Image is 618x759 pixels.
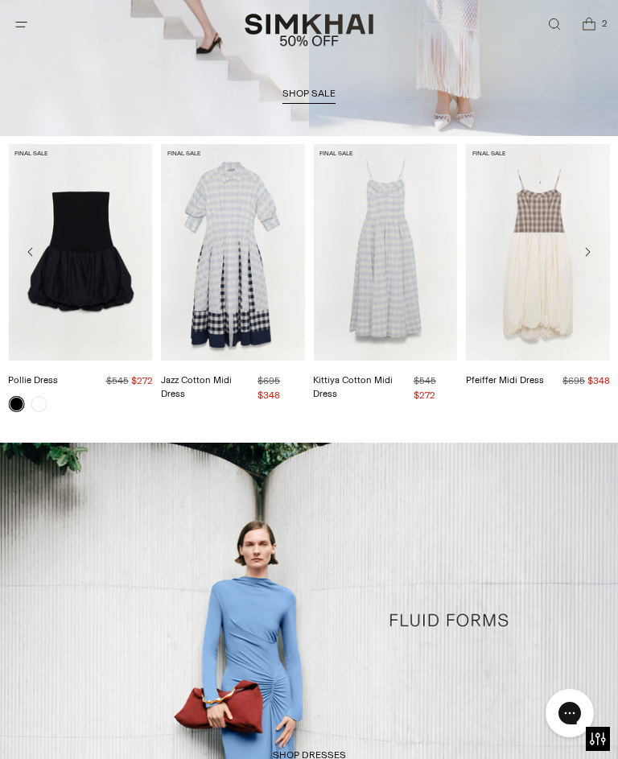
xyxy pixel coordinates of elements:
[131,375,153,386] span: $272
[573,237,602,266] button: Move to next carousel slide
[8,144,153,361] img: Pollie Dress
[466,374,544,386] a: Pfeiffer Midi Dress
[313,144,458,361] img: Kittiya Cotton Midi Dress
[414,390,435,401] span: $272
[538,683,602,743] iframe: Gorgias live chat messenger
[257,375,280,386] s: $695
[282,88,336,104] a: shop sale
[5,8,38,41] button: Open menu modal
[414,375,436,386] s: $545
[466,144,611,361] img: Pfeiffer Midi Dress
[282,88,336,99] span: shop sale
[257,390,280,401] span: $348
[161,374,232,399] a: Jazz Cotton Midi Dress
[106,375,129,386] s: $545
[587,375,610,386] span: $348
[161,144,306,361] img: Jazz Cotton Midi Dress
[13,698,162,746] iframe: Sign Up via Text for Offers
[8,374,58,386] a: Pollie Dress
[313,374,393,399] a: Kittiya Cotton Midi Dress
[245,13,373,36] a: SIMKHAI
[597,16,612,31] span: 2
[16,237,45,266] button: Move to previous carousel slide
[538,8,571,41] a: Open search modal
[572,8,605,41] a: Open cart modal
[562,375,585,386] s: $695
